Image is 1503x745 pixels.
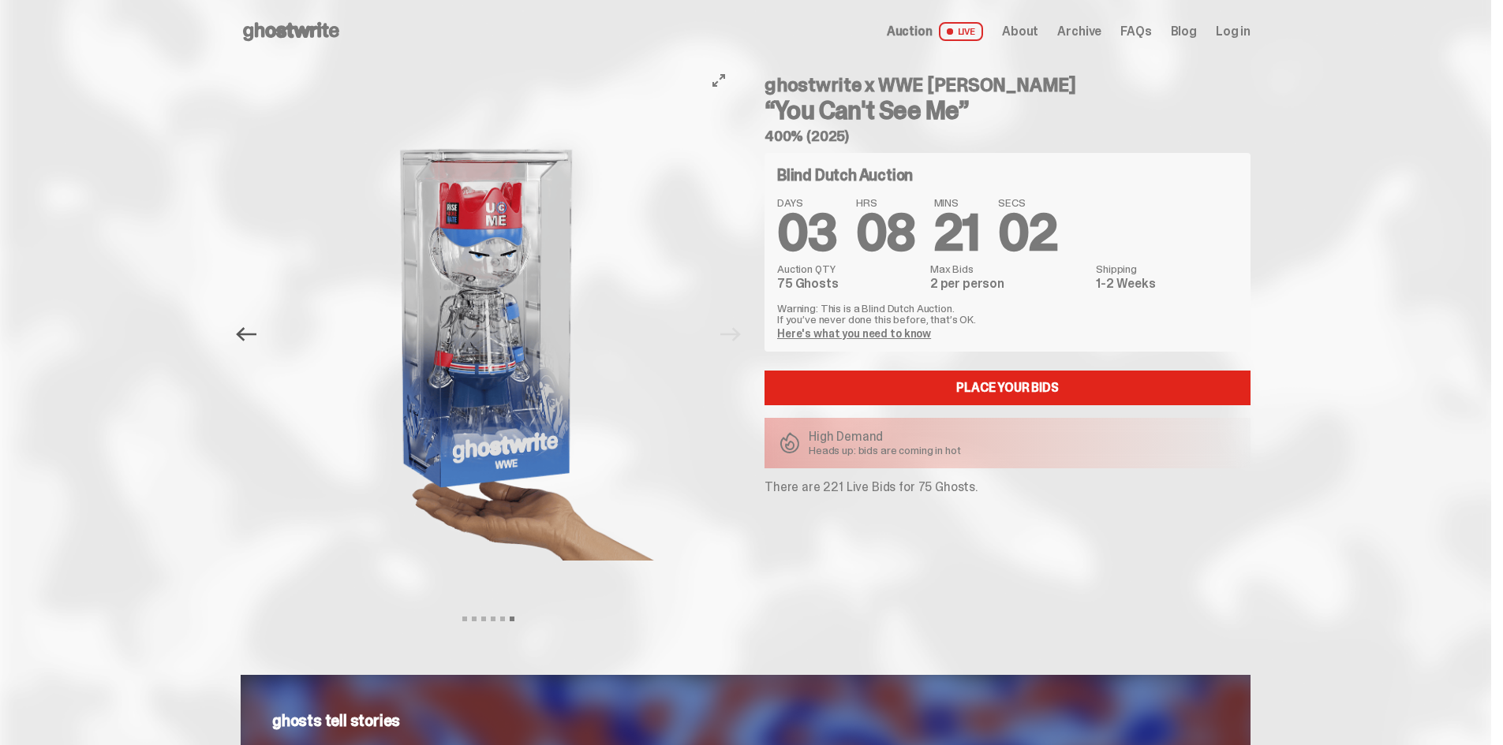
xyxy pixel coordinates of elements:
a: FAQs [1120,25,1151,38]
button: View slide 1 [462,616,467,621]
p: There are 221 Live Bids for 75 Ghosts. [765,481,1251,494]
button: View slide 4 [491,616,495,621]
button: Previous [229,317,264,352]
span: 21 [934,200,980,266]
h3: “You Can't See Me” [765,98,1251,123]
a: Auction LIVE [887,22,983,41]
span: DAYS [777,197,837,208]
span: 02 [998,200,1057,266]
a: Place your Bids [765,371,1251,405]
span: SECS [998,197,1057,208]
p: Warning: This is a Blind Dutch Auction. If you’ve never done this before, that’s OK. [777,303,1238,325]
span: LIVE [939,22,984,41]
button: View slide 3 [481,616,486,621]
dt: Max Bids [930,263,1086,274]
p: High Demand [809,430,961,443]
dt: Shipping [1096,263,1238,274]
a: Blog [1171,25,1197,38]
span: 03 [777,200,837,266]
button: View slide 6 [510,616,514,621]
p: ghosts tell stories [272,713,1219,728]
span: HRS [856,197,915,208]
span: MINS [934,197,980,208]
button: View slide 5 [500,616,505,621]
dt: Auction QTY [777,263,921,274]
a: Log in [1216,25,1251,38]
span: Auction [887,25,933,38]
p: Heads up: bids are coming in hot [809,445,961,456]
dd: 75 Ghosts [777,278,921,290]
a: Here's what you need to know [777,326,931,341]
h4: Blind Dutch Auction [777,167,913,183]
a: Archive [1057,25,1101,38]
dd: 1-2 Weeks [1096,278,1238,290]
h5: 400% (2025) [765,129,1251,143]
button: View full-screen [709,71,728,90]
dd: 2 per person [930,278,1086,290]
a: About [1002,25,1038,38]
span: 08 [856,200,915,266]
img: ghostwrite%20wwe%20scale.png [271,63,705,605]
h4: ghostwrite x WWE [PERSON_NAME] [765,76,1251,95]
button: View slide 2 [472,616,477,621]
